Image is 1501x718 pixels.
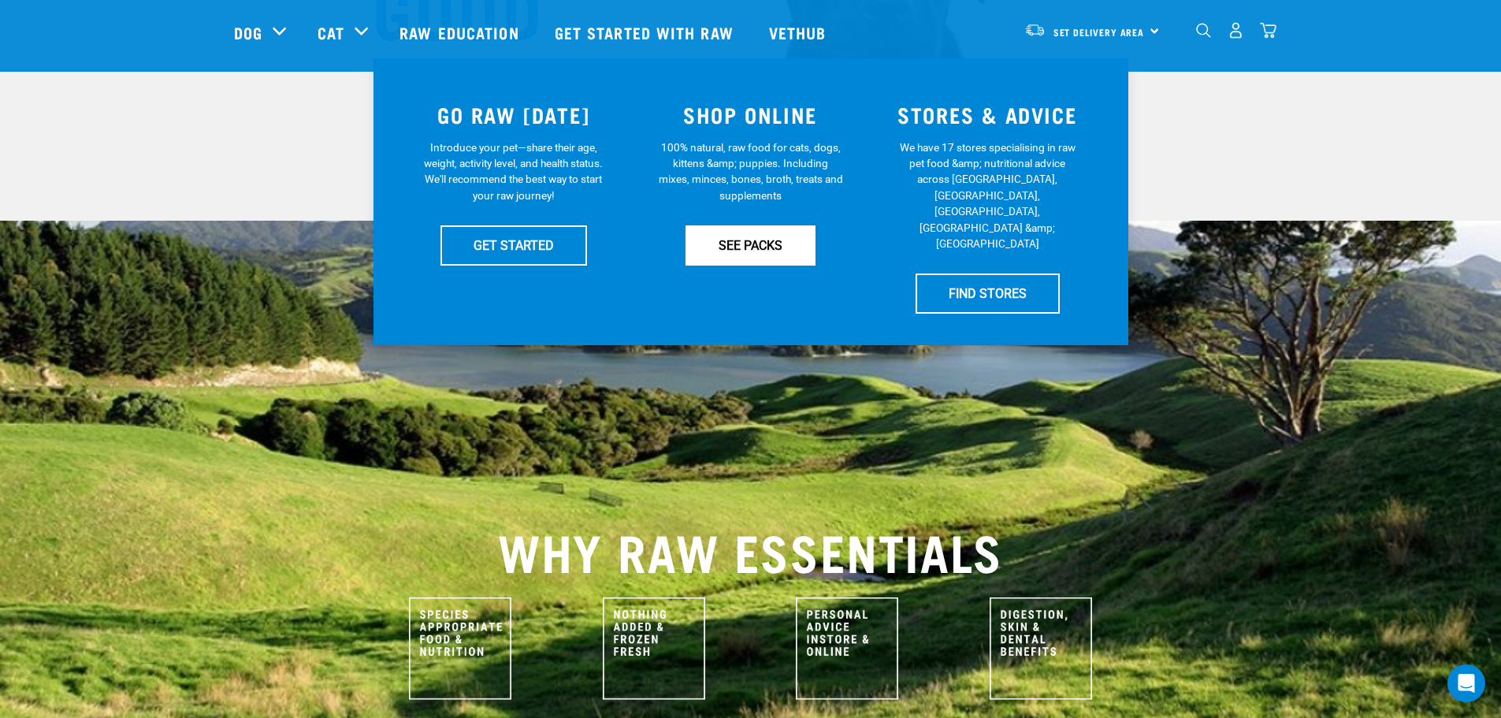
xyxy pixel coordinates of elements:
[318,20,344,44] a: Cat
[1024,23,1046,37] img: van-moving.png
[1260,22,1276,39] img: home-icon@2x.png
[1053,29,1145,35] span: Set Delivery Area
[916,273,1060,313] a: FIND STORES
[753,1,846,64] a: Vethub
[1447,664,1485,702] div: Open Intercom Messenger
[685,225,816,265] a: SEE PACKS
[796,597,898,700] img: Personal Advice
[895,140,1080,252] p: We have 17 stores specialising in raw pet food &amp; nutritional advice across [GEOGRAPHIC_DATA],...
[990,597,1092,700] img: Raw Benefits
[409,597,511,700] img: Species Appropriate Nutrition
[384,1,538,64] a: Raw Education
[1228,22,1244,39] img: user.png
[421,140,606,204] p: Introduce your pet—share their age, weight, activity level, and health status. We'll recommend th...
[879,102,1097,127] h3: STORES & ADVICE
[440,225,587,265] a: GET STARTED
[539,1,753,64] a: Get started with Raw
[603,597,705,700] img: Nothing Added
[641,102,860,127] h3: SHOP ONLINE
[234,20,262,44] a: Dog
[1196,23,1211,38] img: home-icon-1@2x.png
[234,522,1268,578] h2: WHY RAW ESSENTIALS
[658,140,843,204] p: 100% natural, raw food for cats, dogs, kittens &amp; puppies. Including mixes, minces, bones, bro...
[405,102,623,127] h3: GO RAW [DATE]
